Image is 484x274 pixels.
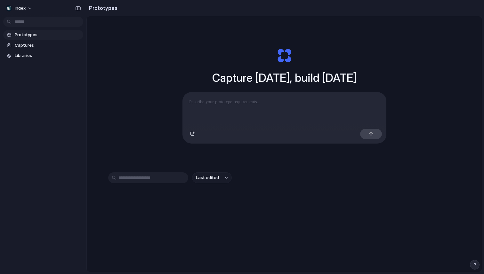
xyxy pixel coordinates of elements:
span: Index [15,5,26,12]
a: Prototypes [3,30,83,40]
a: Libraries [3,51,83,60]
button: Index [3,3,36,13]
h1: Capture [DATE], build [DATE] [212,69,357,86]
span: Last edited [196,175,219,181]
span: Prototypes [15,32,81,38]
h2: Prototypes [86,4,117,12]
a: Captures [3,41,83,50]
span: Libraries [15,52,81,59]
span: Captures [15,42,81,49]
button: Last edited [192,172,232,183]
